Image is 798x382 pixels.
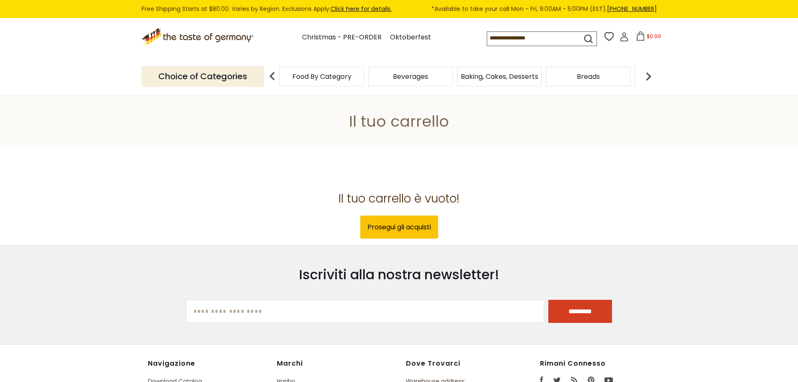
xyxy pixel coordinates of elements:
[406,359,501,368] h4: Dove trovarci
[540,359,651,368] h4: Rimani connesso
[630,31,666,44] button: $0.00
[302,32,382,43] a: Christmas - PRE-ORDER
[360,216,438,239] a: Prosegui gli acquisti
[264,68,281,85] img: previous arrow
[607,5,657,13] a: [PHONE_NUMBER]
[640,68,657,85] img: next arrow
[393,73,428,80] a: Beverages
[390,32,431,43] a: Oktoberfest
[148,191,651,206] h2: Il tuo carrello è vuoto!
[331,5,392,13] a: Click here for details.
[26,112,772,131] h1: Il tuo carrello
[186,266,612,283] h3: Iscriviti alla nostra newsletter!
[148,359,269,368] h4: Navigazione
[142,66,264,87] p: Choice of Categories
[461,73,538,80] a: Baking, Cakes, Desserts
[577,73,600,80] a: Breads
[647,33,661,40] span: $0.00
[277,359,398,368] h4: Marchi
[431,4,657,14] span: *Available to take your call Mon - Fri, 9:00AM - 5:00PM (EST).
[142,4,657,14] div: Free Shipping Starts at $80.00. Varies by Region. Exclusions Apply.
[292,73,351,80] a: Food By Category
